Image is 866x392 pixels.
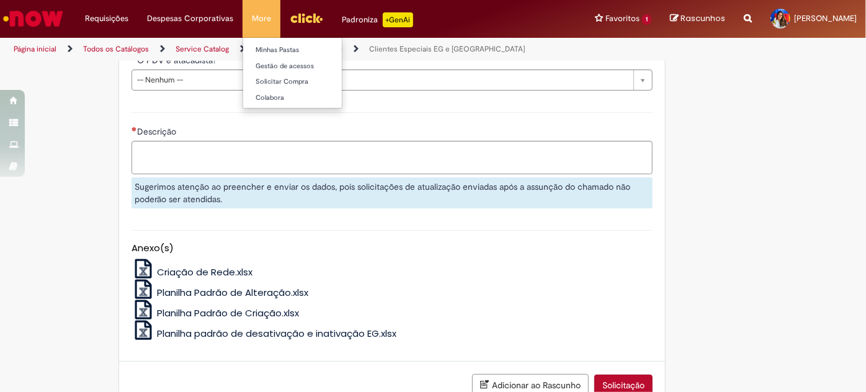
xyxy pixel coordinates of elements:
a: Solicitar Compra [243,75,380,89]
span: Planilha padrão de desativação e inativação EG.xlsx [157,327,396,340]
ul: Trilhas de página [9,38,568,61]
img: click_logo_yellow_360x200.png [290,9,323,27]
div: Sugerimos atenção ao preencher e enviar os dados, pois solicitações de atualização enviadas após ... [132,177,653,208]
span: Planilha Padrão de Alteração.xlsx [157,286,308,299]
span: Descrição [137,126,179,137]
a: Clientes Especiais EG e [GEOGRAPHIC_DATA] [369,44,525,54]
a: Planilha Padrão de Alteração.xlsx [132,286,309,299]
a: Rascunhos [670,13,725,25]
a: Criação de Rede.xlsx [132,265,253,278]
span: Favoritos [605,12,640,25]
textarea: Descrição [132,141,653,174]
span: 1 [642,14,651,25]
p: +GenAi [383,12,413,27]
a: Planilha Padrão de Criação.xlsx [132,306,300,319]
span: Rascunhos [681,12,725,24]
h5: Anexo(s) [132,243,653,254]
a: Minhas Pastas [243,43,380,57]
span: Planilha Padrão de Criação.xlsx [157,306,299,319]
span: O PDV é atacadista? [137,55,219,66]
span: [PERSON_NAME] [794,13,857,24]
a: Planilha padrão de desativação e inativação EG.xlsx [132,327,397,340]
div: Padroniza [342,12,413,27]
span: Requisições [85,12,128,25]
a: Gestão de acessos [243,60,380,73]
a: Service Catalog [176,44,229,54]
a: Página inicial [14,44,56,54]
ul: More [243,37,342,109]
span: Despesas Corporativas [147,12,233,25]
img: ServiceNow [1,6,65,31]
span: More [252,12,271,25]
a: Colabora [243,91,380,105]
a: Todos os Catálogos [83,44,149,54]
span: Necessários [132,127,137,131]
span: Criação de Rede.xlsx [157,265,252,278]
span: -- Nenhum -- [137,70,627,90]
